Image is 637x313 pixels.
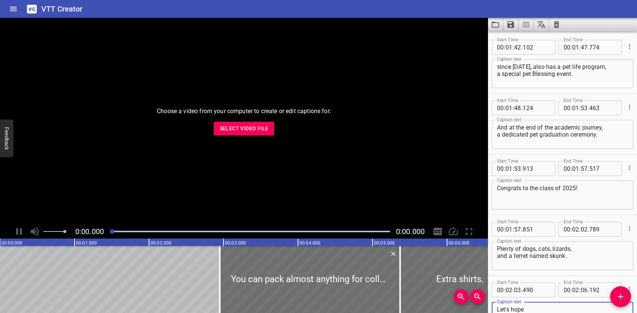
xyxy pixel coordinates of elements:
[579,40,581,55] span: :
[521,40,523,55] span: .
[506,40,513,55] input: 01
[537,20,546,29] svg: Translate captions
[389,249,398,259] button: Delete
[579,161,581,176] span: :
[521,100,523,115] span: .
[497,63,628,84] textarea: since [DATE], also has a pet life program, a special pet Blessing event.
[506,222,513,237] input: 01
[625,219,633,238] div: Cue Options
[552,20,561,29] svg: Clear captions
[564,161,571,176] input: 00
[497,161,504,176] input: 00
[581,100,588,115] input: 53
[389,249,397,259] div: Delete Cue
[504,40,506,55] span: :
[571,40,572,55] span: :
[513,222,514,237] span: :
[572,282,579,297] input: 02
[491,20,500,29] svg: Load captions from file
[625,280,633,299] div: Cue Options
[588,40,589,55] span: .
[396,227,425,236] span: Video Duration
[497,185,628,206] textarea: Congrats to the class of 2025!
[157,107,331,116] p: Choose a video from your computer to create or edit captions for:
[572,40,579,55] input: 01
[589,100,617,115] input: 463
[625,42,634,51] button: Cue Options
[506,282,513,297] input: 02
[564,222,571,237] input: 00
[521,161,523,176] span: .
[625,163,634,173] button: Cue Options
[514,282,521,297] input: 03
[150,240,171,246] text: 00:02.000
[446,224,460,239] div: Playback Speed
[589,40,617,55] input: 774
[454,289,469,304] button: Zoom In
[462,224,476,239] div: Toggle Full Screen
[504,282,506,297] span: :
[521,222,523,237] span: .
[449,240,469,246] text: 00:06.000
[514,222,521,237] input: 57
[514,100,521,115] input: 48
[625,37,633,56] div: Cue Options
[214,122,275,135] button: Select Video File
[572,100,579,115] input: 01
[625,284,634,294] button: Cue Options
[571,100,572,115] span: :
[523,161,550,176] input: 913
[519,18,534,31] span: Select a video in the pane to the left, then you can automatically extract captions.
[504,222,506,237] span: :
[506,100,513,115] input: 01
[513,100,514,115] span: :
[523,222,550,237] input: 851
[514,161,521,176] input: 53
[564,282,571,297] input: 00
[579,100,581,115] span: :
[497,124,628,145] textarea: And at the end of the academic journey, a dedicated pet graduation ceremony.
[225,240,246,246] text: 00:03.000
[300,240,320,246] text: 00:04.000
[588,161,589,176] span: .
[581,282,588,297] input: 06
[497,282,504,297] input: 00
[513,161,514,176] span: :
[572,222,579,237] input: 02
[497,222,504,237] input: 00
[503,18,519,31] button: Save captions to file
[625,224,634,233] button: Cue Options
[41,3,83,15] h6: VTT Creator
[220,124,269,133] span: Select Video File
[564,100,571,115] input: 00
[523,100,550,115] input: 124
[513,282,514,297] span: :
[110,231,390,232] div: Play progress
[571,222,572,237] span: :
[497,245,628,266] textarea: Plenty of dogs, cats, lizards, and a ferret named skunk.
[625,98,633,117] div: Cue Options
[579,282,581,297] span: :
[76,240,97,246] text: 00:01.000
[564,40,571,55] input: 00
[581,40,588,55] input: 47
[625,158,633,178] div: Cue Options
[581,222,588,237] input: 02
[610,286,631,307] button: Add Cue
[588,282,589,297] span: .
[75,227,104,236] span: Current Time
[588,222,589,237] span: .
[589,222,617,237] input: 789
[534,18,549,31] button: Translate captions
[588,100,589,115] span: .
[504,161,506,176] span: :
[549,18,564,31] button: Clear captions
[589,282,617,297] input: 192
[523,282,550,297] input: 490
[581,161,588,176] input: 57
[497,40,504,55] input: 00
[571,282,572,297] span: :
[431,224,445,239] div: Hide/Show Captions
[523,40,550,55] input: 102
[506,161,513,176] input: 01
